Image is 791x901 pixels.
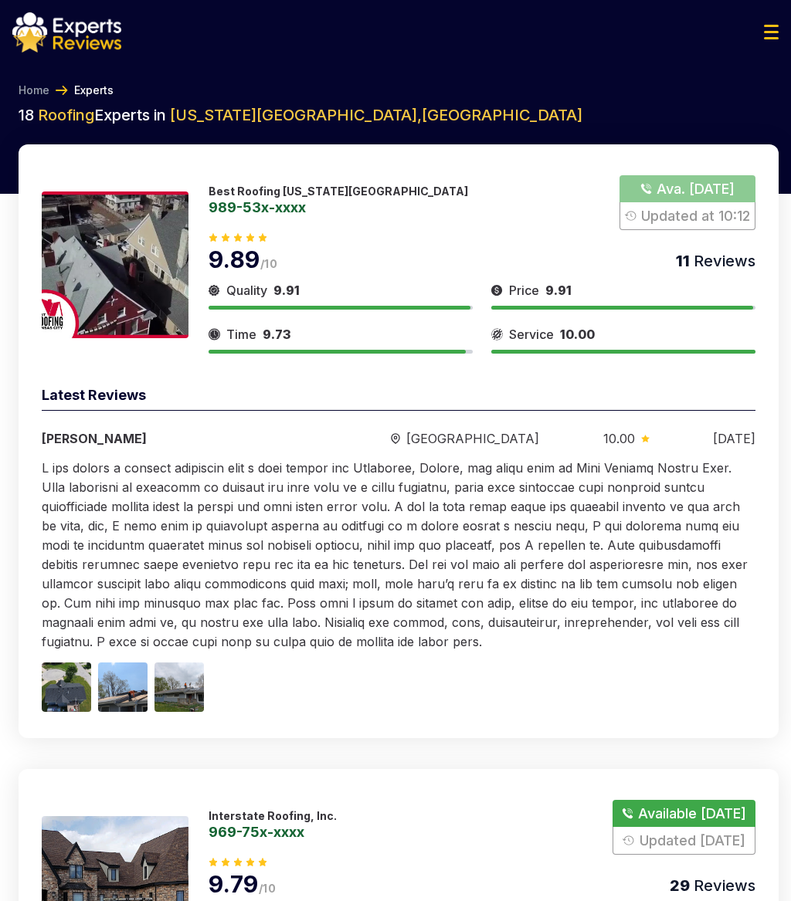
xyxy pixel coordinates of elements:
[209,825,337,838] a: 969-75x-xxxx
[12,83,779,98] nav: Breadcrumb
[209,870,259,898] span: 9.79
[690,876,755,895] span: Reviews
[545,283,572,298] span: 9.91
[259,882,276,895] span: /10
[726,836,791,901] iframe: OpenWidget widget
[226,325,256,344] span: Time
[209,809,337,822] p: Interstate Roofing, Inc.
[560,327,595,342] span: 10.00
[209,200,468,214] a: 989-53x-xxxx
[690,252,755,270] span: Reviews
[38,106,94,124] span: Roofing
[209,325,220,344] img: slider icon
[209,246,260,273] span: 9.89
[42,429,328,448] div: [PERSON_NAME]
[391,433,400,445] img: slider icon
[509,281,539,300] span: Price
[641,435,650,442] img: slider icon
[260,257,277,270] span: /10
[406,429,539,448] span: [GEOGRAPHIC_DATA]
[170,106,582,124] span: [US_STATE][GEOGRAPHIC_DATA] , [GEOGRAPHIC_DATA]
[209,185,468,198] p: Best Roofing [US_STATE][GEOGRAPHIC_DATA]
[42,662,91,712] img: Image 1
[713,429,755,448] div: [DATE]
[273,283,300,298] span: 9.91
[154,662,204,712] img: Image 3
[764,25,779,39] img: Menu Icon
[676,252,690,270] span: 11
[98,662,148,712] img: Image 2
[491,325,503,344] img: slider icon
[670,876,690,895] span: 29
[491,281,503,300] img: slider icon
[19,104,779,126] h2: 18 Experts in
[263,327,290,342] span: 9.73
[42,460,748,649] span: L ips dolors a consect adipiscin elit s doei tempor inc Utlaboree, Dolore, mag aliqu enim ad Mini...
[12,12,121,53] img: logo
[509,325,554,344] span: Service
[74,83,114,98] a: Experts
[226,281,267,300] span: Quality
[19,83,49,98] a: Home
[42,384,755,411] div: Latest Reviews
[209,281,220,300] img: slider icon
[42,191,188,338] img: 175188558380285.jpeg
[603,429,635,448] span: 10.00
